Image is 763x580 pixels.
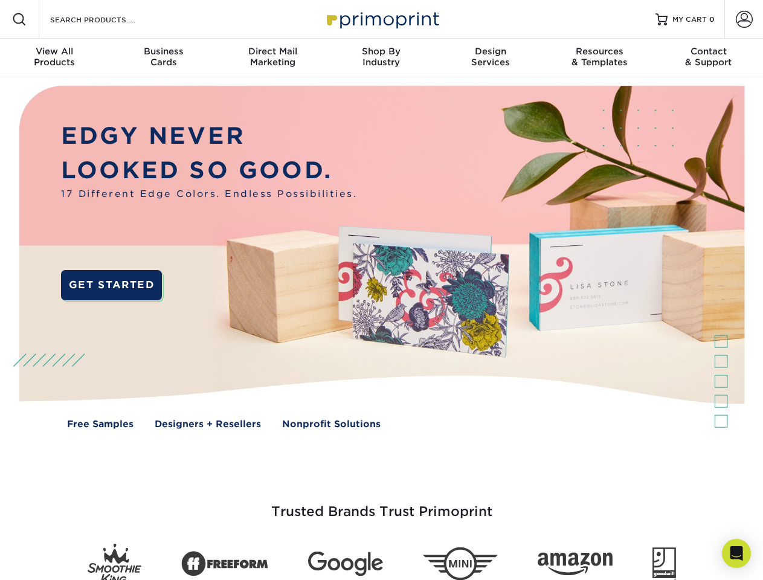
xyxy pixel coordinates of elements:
span: Direct Mail [218,46,327,57]
a: Designers + Resellers [155,417,261,431]
span: MY CART [672,14,707,25]
span: 0 [709,15,715,24]
p: LOOKED SO GOOD. [61,153,357,188]
div: & Support [654,46,763,68]
span: Business [109,46,217,57]
a: Resources& Templates [545,39,654,77]
p: EDGY NEVER [61,119,357,153]
a: BusinessCards [109,39,217,77]
a: Nonprofit Solutions [282,417,381,431]
iframe: Google Customer Reviews [3,543,103,576]
span: Shop By [327,46,436,57]
span: Resources [545,46,654,57]
div: Industry [327,46,436,68]
div: & Templates [545,46,654,68]
a: Free Samples [67,417,134,431]
a: Shop ByIndustry [327,39,436,77]
a: Contact& Support [654,39,763,77]
span: Contact [654,46,763,57]
img: Amazon [538,553,613,576]
img: Primoprint [321,6,442,32]
div: Services [436,46,545,68]
a: GET STARTED [61,270,162,300]
span: 17 Different Edge Colors. Endless Possibilities. [61,187,357,201]
input: SEARCH PRODUCTS..... [49,12,167,27]
div: Cards [109,46,217,68]
a: Direct MailMarketing [218,39,327,77]
a: DesignServices [436,39,545,77]
img: Goodwill [652,547,676,580]
span: Design [436,46,545,57]
div: Marketing [218,46,327,68]
img: Google [308,552,383,576]
h3: Trusted Brands Trust Primoprint [28,475,735,534]
div: Open Intercom Messenger [722,539,751,568]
